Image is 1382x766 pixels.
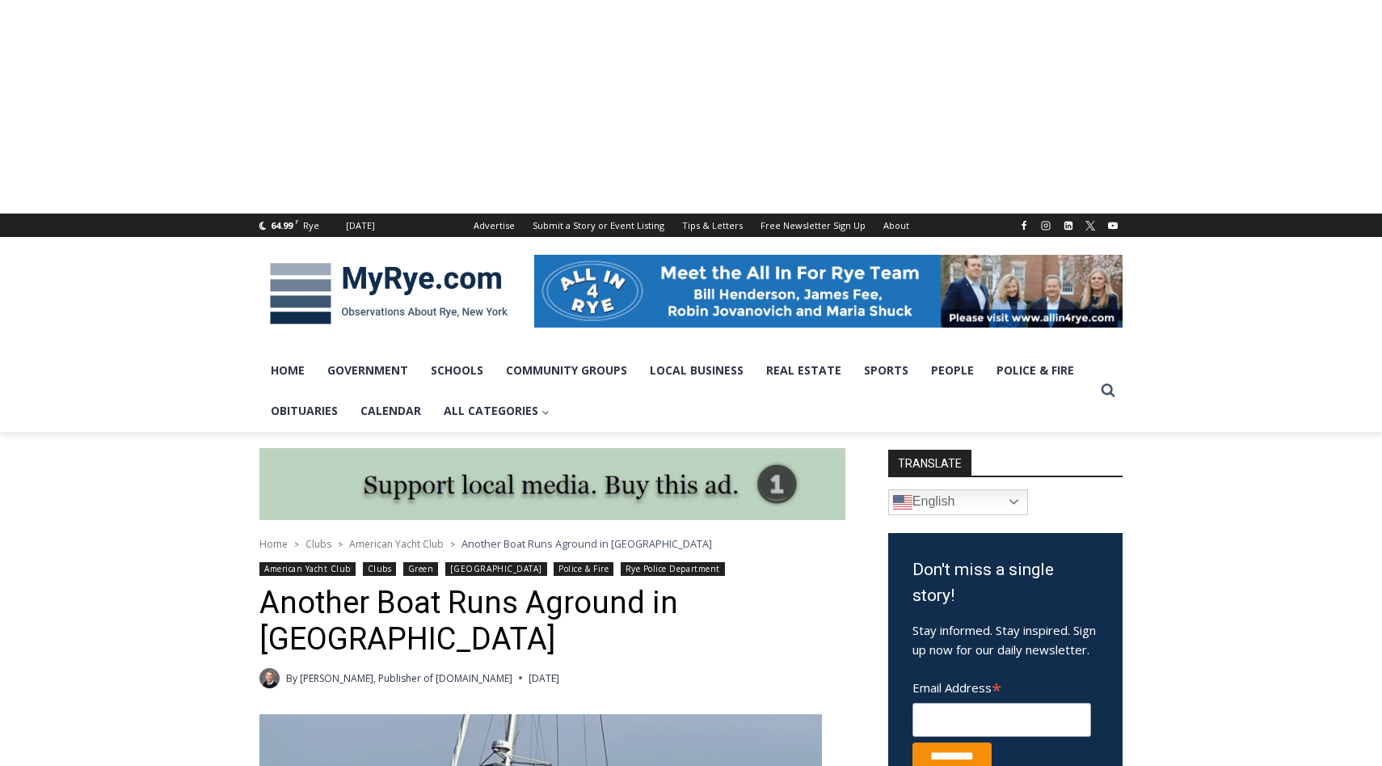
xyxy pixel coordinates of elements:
a: Schools [419,350,495,391]
a: [PERSON_NAME], Publisher of [DOMAIN_NAME] [300,671,512,685]
p: Stay informed. Stay inspired. Sign up now for our daily newsletter. [912,620,1098,659]
a: Free Newsletter Sign Up [752,214,874,237]
a: Rye Police Department [621,562,725,576]
nav: Secondary Navigation [465,214,918,237]
a: Advertise [465,214,524,237]
div: Rye [303,218,319,233]
a: YouTube [1103,216,1123,235]
img: All in for Rye [534,255,1123,328]
a: Facebook [1014,216,1034,235]
h3: Don't miss a single story! [912,557,1098,608]
a: Calendar [349,391,432,431]
a: [GEOGRAPHIC_DATA] [445,562,547,576]
a: Instagram [1036,216,1055,235]
a: English [888,489,1028,515]
div: [DATE] [346,218,375,233]
a: Linkedin [1059,216,1078,235]
a: Clubs [363,562,397,576]
nav: Breadcrumbs [259,535,845,552]
a: Obituaries [259,391,349,431]
span: F [295,217,299,226]
a: X [1081,216,1100,235]
a: Submit a Story or Event Listing [524,214,673,237]
nav: Primary Navigation [259,350,1093,432]
a: Local Business [638,350,755,391]
strong: TRANSLATE [888,450,971,476]
a: Green [403,562,439,576]
img: support local media, buy this ad [259,448,845,521]
a: Police & Fire [554,562,613,576]
a: Government [316,350,419,391]
img: MyRye.com [259,252,518,336]
a: People [920,350,985,391]
a: Clubs [305,537,331,551]
a: About [874,214,918,237]
a: Home [259,350,316,391]
span: > [294,539,299,550]
time: [DATE] [529,671,559,686]
a: Author image [259,668,280,688]
button: View Search Form [1093,376,1123,405]
a: Police & Fire [985,350,1085,391]
span: Another Boat Runs Aground in [GEOGRAPHIC_DATA] [461,536,712,551]
a: Real Estate [755,350,853,391]
a: Home [259,537,288,551]
a: All Categories [432,391,561,431]
span: > [450,539,455,550]
span: By [286,671,297,686]
label: Email Address [912,671,1091,700]
a: Tips & Letters [673,214,752,237]
a: American Yacht Club [349,537,444,551]
span: > [338,539,343,550]
a: Community Groups [495,350,638,391]
img: en [893,493,912,512]
span: All Categories [444,402,550,420]
a: American Yacht Club [259,562,356,576]
a: Sports [853,350,920,391]
span: 64.99 [271,219,293,231]
h1: Another Boat Runs Aground in [GEOGRAPHIC_DATA] [259,585,845,658]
